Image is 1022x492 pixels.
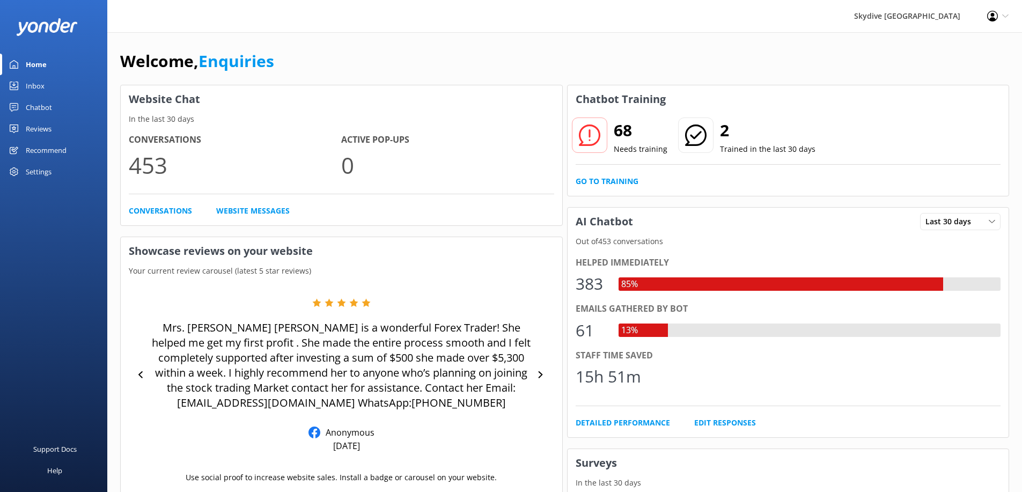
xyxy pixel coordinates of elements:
a: Website Messages [216,205,290,217]
h3: AI Chatbot [568,208,641,236]
p: Mrs. [PERSON_NAME] [PERSON_NAME] is a wonderful Forex Trader! She helped me get my first profit .... [150,320,533,410]
div: 85% [619,277,641,291]
a: Conversations [129,205,192,217]
div: Support Docs [33,438,77,460]
p: [DATE] [333,440,360,452]
div: Home [26,54,47,75]
p: 0 [341,147,554,183]
a: Detailed Performance [576,417,670,429]
h4: Conversations [129,133,341,147]
div: Emails gathered by bot [576,302,1001,316]
h2: 2 [720,118,815,143]
p: Use social proof to increase website sales. Install a badge or carousel on your website. [186,472,497,483]
div: Settings [26,161,52,182]
div: 13% [619,324,641,337]
p: Out of 453 conversations [568,236,1009,247]
div: Help [47,460,62,481]
p: Your current review carousel (latest 5 star reviews) [121,265,562,277]
p: In the last 30 days [121,113,562,125]
div: Recommend [26,139,67,161]
div: 383 [576,271,608,297]
h3: Chatbot Training [568,85,674,113]
h3: Website Chat [121,85,562,113]
h1: Welcome, [120,48,274,74]
p: Trained in the last 30 days [720,143,815,155]
p: Anonymous [320,427,374,438]
div: Helped immediately [576,256,1001,270]
span: Last 30 days [925,216,977,227]
p: Needs training [614,143,667,155]
p: In the last 30 days [568,477,1009,489]
p: 453 [129,147,341,183]
div: 15h 51m [576,364,641,390]
div: Staff time saved [576,349,1001,363]
img: yonder-white-logo.png [16,18,78,36]
a: Enquiries [198,50,274,72]
div: Inbox [26,75,45,97]
div: Chatbot [26,97,52,118]
div: Reviews [26,118,52,139]
h2: 68 [614,118,667,143]
div: 61 [576,318,608,343]
h3: Surveys [568,449,1009,477]
h4: Active Pop-ups [341,133,554,147]
a: Edit Responses [694,417,756,429]
h3: Showcase reviews on your website [121,237,562,265]
a: Go to Training [576,175,638,187]
img: Facebook Reviews [308,427,320,438]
